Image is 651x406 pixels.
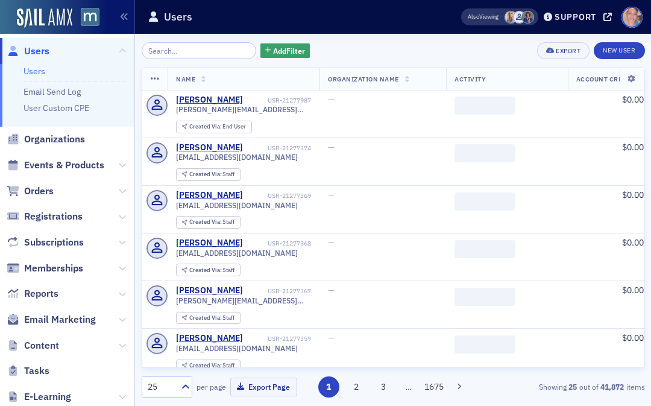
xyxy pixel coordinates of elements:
span: … [400,381,417,392]
a: Email Marketing [7,313,96,326]
span: ‌ [454,97,515,115]
div: 25 [148,381,174,393]
a: Content [7,339,59,352]
span: Content [24,339,59,352]
a: Memberships [7,262,83,275]
a: New User [594,42,644,59]
span: Email Marketing [24,313,96,326]
a: Orders [7,185,54,198]
a: SailAMX [17,8,72,28]
a: Users [7,45,49,58]
a: Tasks [7,364,49,378]
a: Users [24,66,45,77]
button: AddFilter [260,43,310,59]
div: Created Via: Staff [176,264,241,276]
a: User Custom CPE [24,103,89,113]
h1: Users [164,10,192,24]
span: $0.00 [622,237,644,248]
span: $0.00 [622,94,644,105]
strong: 41,872 [599,381,626,392]
span: Orders [24,185,54,198]
div: Staff [189,267,235,274]
div: Export [556,48,580,54]
span: ‌ [454,144,515,162]
div: USR-21277369 [245,192,312,200]
span: ‌ [454,335,515,354]
span: Subscriptions [24,236,84,249]
span: [EMAIL_ADDRESS][DOMAIN_NAME] [176,201,298,210]
span: [PERSON_NAME][EMAIL_ADDRESS][DOMAIN_NAME] [176,105,311,114]
div: End User [189,124,247,130]
span: — [328,332,335,343]
span: — [328,94,335,105]
span: — [328,189,335,200]
label: per page [197,381,226,392]
input: Search… [142,42,257,59]
a: [PERSON_NAME] [176,142,243,153]
a: [PERSON_NAME] [176,238,243,249]
span: $0.00 [622,142,644,153]
span: Name [176,75,195,83]
span: Activity [454,75,486,83]
span: — [328,142,335,153]
div: Created Via: Staff [176,216,241,229]
div: Created Via: Staff [176,360,241,372]
span: $0.00 [622,285,644,296]
span: Tasks [24,364,49,378]
span: Created Via : [189,266,223,274]
span: Emily Trott [505,11,517,24]
a: E-Learning [7,390,71,404]
div: USR-21277987 [245,97,312,104]
a: Organizations [7,133,85,146]
div: USR-21277374 [245,144,312,152]
button: 3 [373,376,394,398]
span: ‌ [454,192,515,211]
span: [PERSON_NAME][EMAIL_ADDRESS][DOMAIN_NAME] [176,296,311,305]
div: USR-21277368 [245,239,312,247]
span: Account Credit [576,75,634,83]
strong: 25 [567,381,579,392]
button: Export [537,42,590,59]
div: [PERSON_NAME] [176,333,243,344]
span: Chris Dougherty [521,11,534,24]
div: Created Via: Staff [176,168,241,181]
span: Justin Chase [513,11,526,24]
div: Support [555,11,596,22]
div: Also [468,13,479,21]
span: Users [24,45,49,58]
span: — [328,285,335,296]
span: ‌ [454,288,515,306]
a: [PERSON_NAME] [176,95,243,106]
button: Export Page [230,378,297,396]
div: Created Via: Staff [176,312,241,325]
a: [PERSON_NAME] [176,285,243,296]
span: $0.00 [622,189,644,200]
span: Created Via : [189,122,223,130]
div: Created Via: End User [176,121,252,133]
div: USR-21277367 [245,287,312,295]
span: Add Filter [273,45,305,56]
span: Created Via : [189,361,223,369]
span: Created Via : [189,170,223,178]
span: Created Via : [189,218,223,226]
span: [EMAIL_ADDRESS][DOMAIN_NAME] [176,344,298,353]
a: Events & Products [7,159,104,172]
span: [EMAIL_ADDRESS][DOMAIN_NAME] [176,249,298,258]
a: View Homepage [72,8,99,28]
a: Reports [7,287,58,300]
span: Events & Products [24,159,104,172]
button: 2 [345,376,366,398]
button: 1 [318,376,339,398]
span: Organizations [24,133,85,146]
span: Viewing [468,13,498,21]
span: Registrations [24,210,83,223]
span: E-Learning [24,390,71,404]
a: Subscriptions [7,236,84,249]
button: 1675 [424,376,445,398]
div: USR-21277359 [245,335,312,343]
div: Staff [189,315,235,322]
